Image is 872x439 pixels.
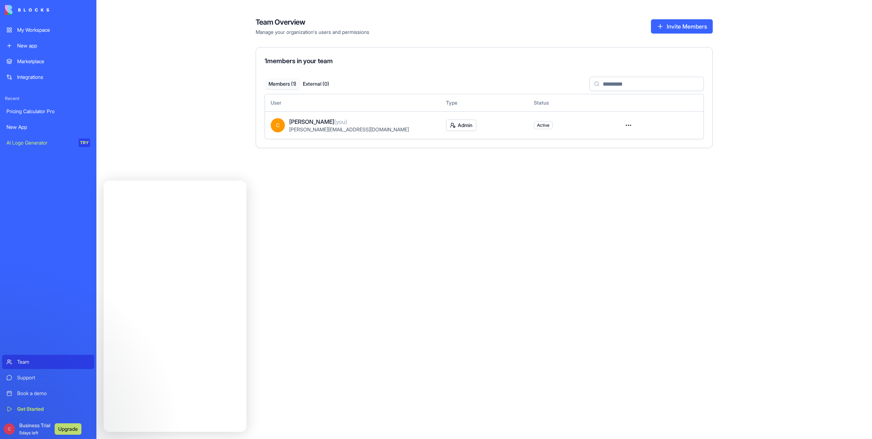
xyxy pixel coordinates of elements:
div: TRY [79,138,90,147]
span: C [4,423,15,435]
div: Team [17,358,90,365]
a: Marketplace [2,54,94,69]
span: [PERSON_NAME] [289,117,347,126]
span: 5 days left [19,430,38,435]
a: AI Logo GeneratorTRY [2,136,94,150]
span: Admin [458,122,472,129]
span: (you) [334,118,347,125]
div: Marketplace [17,58,90,65]
button: Admin [446,120,476,131]
div: Get Started [17,405,90,413]
th: User [265,94,440,111]
a: Team [2,355,94,369]
span: C [271,118,285,132]
a: My Workspace [2,23,94,37]
div: Integrations [17,74,90,81]
span: 1 members in your team [265,57,333,65]
div: Pricing Calculator Pro [6,108,90,115]
a: Pricing Calculator Pro [2,104,94,118]
button: External ( 0 ) [299,79,333,89]
div: New app [17,42,90,49]
a: New app [2,39,94,53]
a: Support [2,370,94,385]
button: Upgrade [55,423,81,435]
img: logo [5,5,49,15]
span: Recent [2,96,94,101]
span: Business Trial [19,422,50,436]
div: New App [6,123,90,131]
span: Manage your organization's users and permissions [256,29,369,36]
button: Invite Members [651,19,713,34]
a: Integrations [2,70,94,84]
a: New App [2,120,94,134]
button: Members ( 1 ) [266,79,299,89]
div: AI Logo Generator [6,139,74,146]
div: Type [446,99,522,106]
iframe: Intercom live chat [104,181,246,432]
div: My Workspace [17,26,90,34]
div: Book a demo [17,390,90,397]
h4: Team Overview [256,17,369,27]
span: Active [537,122,550,128]
a: Get Started [2,402,94,416]
a: Book a demo [2,386,94,400]
div: Support [17,374,90,381]
div: Status [534,99,610,106]
span: [PERSON_NAME][EMAIL_ADDRESS][DOMAIN_NAME] [289,126,409,132]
